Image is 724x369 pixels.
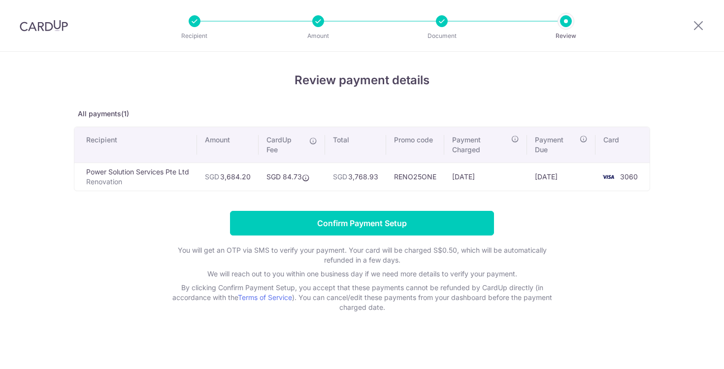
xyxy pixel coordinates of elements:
td: [DATE] [527,163,595,191]
p: All payments(1) [74,109,650,119]
span: Payment Charged [452,135,508,155]
th: Card [595,127,650,163]
td: RENO25ONE [386,163,444,191]
span: SGD [205,172,219,181]
span: Payment Due [535,135,577,155]
p: Recipient [158,31,231,41]
h4: Review payment details [74,71,650,89]
span: SGD [333,172,347,181]
td: 3,768.93 [325,163,386,191]
p: Review [529,31,602,41]
td: 3,684.20 [197,163,259,191]
th: Promo code [386,127,444,163]
input: Confirm Payment Setup [230,211,494,235]
p: You will get an OTP via SMS to verify your payment. Your card will be charged S$0.50, which will ... [165,245,559,265]
td: [DATE] [444,163,527,191]
p: By clicking Confirm Payment Setup, you accept that these payments cannot be refunded by CardUp di... [165,283,559,312]
a: Terms of Service [238,293,292,302]
img: <span class="translation_missing" title="translation missing: en.account_steps.new_confirm_form.b... [598,171,618,183]
p: Amount [282,31,355,41]
td: SGD 84.73 [259,163,325,191]
span: 3060 [620,172,638,181]
span: CardUp Fee [266,135,304,155]
th: Total [325,127,386,163]
th: Recipient [74,127,197,163]
p: Renovation [86,177,189,187]
th: Amount [197,127,259,163]
img: CardUp [20,20,68,32]
p: We will reach out to you within one business day if we need more details to verify your payment. [165,269,559,279]
td: Power Solution Services Pte Ltd [74,163,197,191]
p: Document [405,31,478,41]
